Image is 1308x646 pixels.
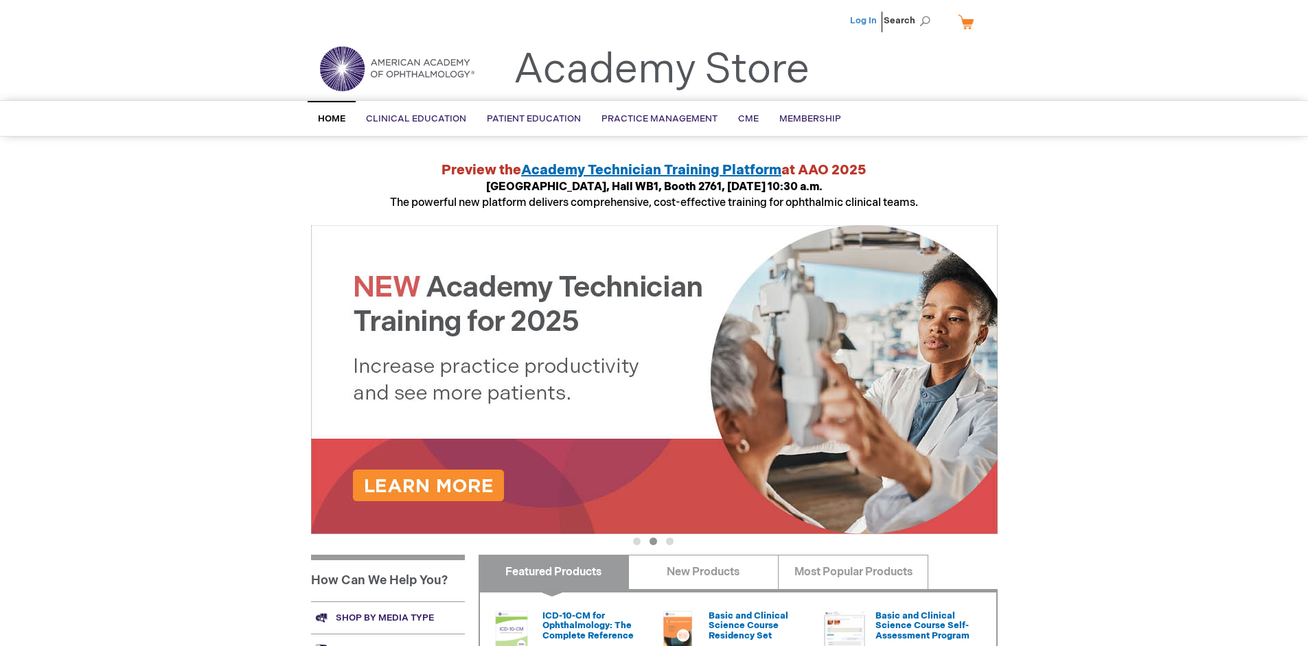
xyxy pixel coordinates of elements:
[738,113,759,124] span: CME
[487,113,581,124] span: Patient Education
[479,555,629,589] a: Featured Products
[709,610,788,641] a: Basic and Clinical Science Course Residency Set
[486,181,823,194] strong: [GEOGRAPHIC_DATA], Hall WB1, Booth 2761, [DATE] 10:30 a.m.
[633,538,641,545] button: 1 of 3
[318,113,345,124] span: Home
[521,162,781,178] a: Academy Technician Training Platform
[601,113,718,124] span: Practice Management
[628,555,779,589] a: New Products
[514,45,810,95] a: Academy Store
[875,610,969,641] a: Basic and Clinical Science Course Self-Assessment Program
[884,7,936,34] span: Search
[311,555,465,601] h1: How Can We Help You?
[850,15,877,26] a: Log In
[311,601,465,634] a: Shop by media type
[366,113,466,124] span: Clinical Education
[778,555,928,589] a: Most Popular Products
[542,610,634,641] a: ICD-10-CM for Ophthalmology: The Complete Reference
[390,181,918,209] span: The powerful new platform delivers comprehensive, cost-effective training for ophthalmic clinical...
[650,538,657,545] button: 2 of 3
[441,162,867,178] strong: Preview the at AAO 2025
[666,538,674,545] button: 3 of 3
[779,113,841,124] span: Membership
